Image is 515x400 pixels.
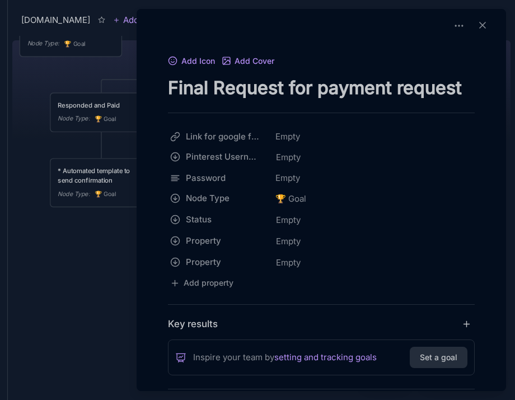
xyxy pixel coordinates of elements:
[168,318,218,331] h4: Key results
[186,255,260,269] span: Property
[168,76,475,99] textarea: node title
[272,127,475,147] div: Empty
[272,168,475,188] div: Empty
[186,171,260,185] span: Password
[165,127,272,147] button: Link for google form
[168,57,215,67] button: Add Icon
[275,192,306,206] span: Goal
[168,188,475,210] div: Node Type🏆Goal
[165,210,272,230] button: Status
[165,231,272,251] button: Property
[410,347,467,368] button: Set a goal
[462,319,475,330] button: add key result
[165,188,272,208] button: Node Type
[274,351,377,364] a: setting and tracking goals
[186,213,260,226] span: Status
[168,147,475,168] div: Pinterest UsernameEmpty
[275,255,301,270] span: Empty
[222,57,275,67] button: Add Cover
[165,252,272,272] button: Property
[165,147,272,167] button: Pinterest Username
[186,130,260,143] span: Link for google form
[168,252,475,273] div: PropertyEmpty
[168,127,475,147] div: Link for google formEmpty
[275,234,301,249] span: Empty
[275,150,301,165] span: Empty
[275,193,288,204] i: 🏆
[186,192,260,205] span: Node Type
[186,150,260,164] span: Pinterest Username
[168,168,475,188] div: PasswordEmpty
[168,276,236,291] button: Add property
[275,213,301,227] span: Empty
[186,234,260,248] span: Property
[193,351,377,364] span: Inspire your team by
[168,210,475,231] div: StatusEmpty
[168,231,475,252] div: PropertyEmpty
[165,168,272,188] button: Password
